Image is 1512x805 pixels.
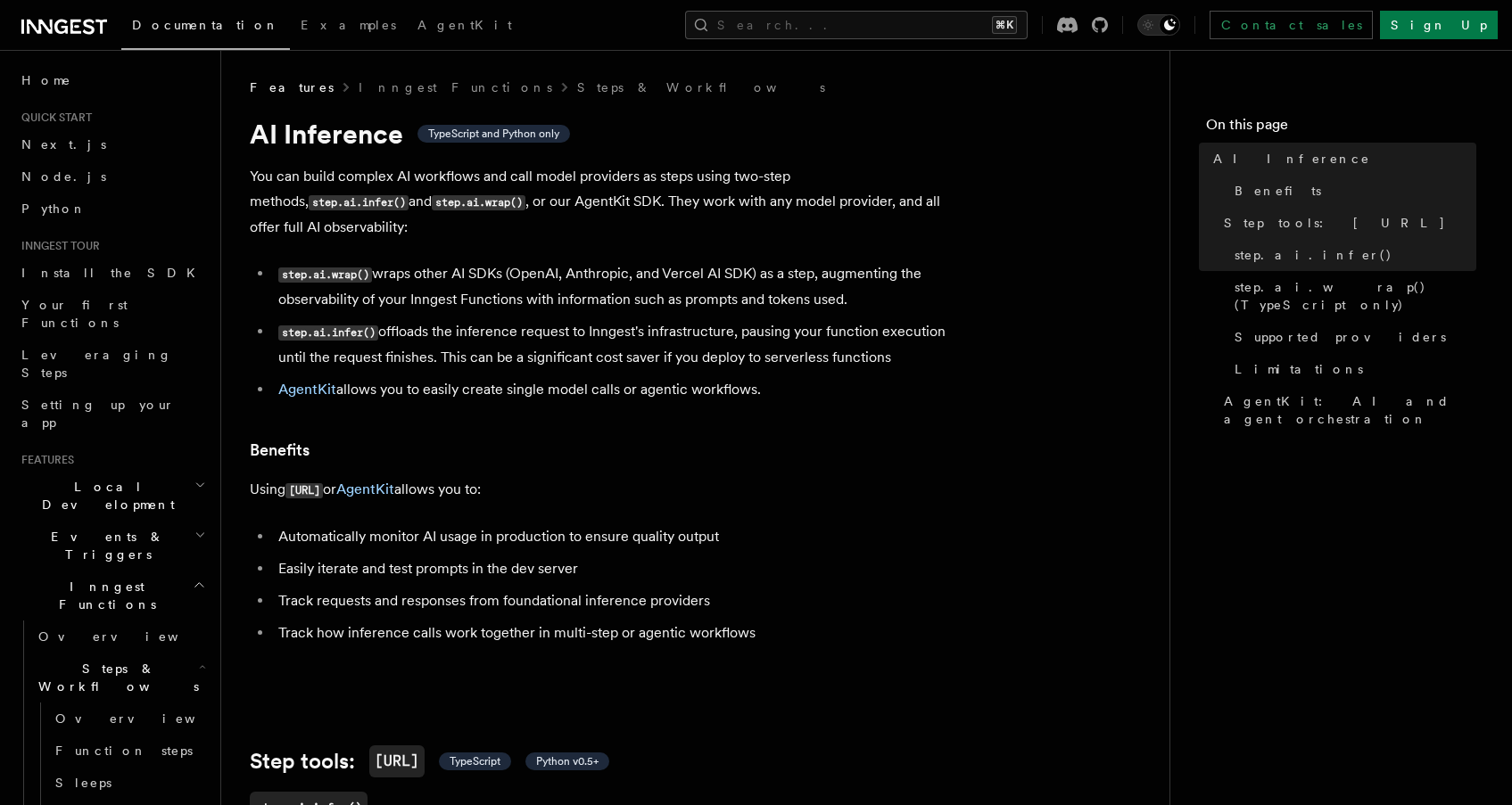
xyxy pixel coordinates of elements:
button: Toggle dark mode [1137,14,1180,36]
a: AgentKit [336,481,394,497]
span: Supported providers [1235,328,1446,346]
a: Sleeps [48,767,210,799]
span: Steps & Workflows [31,660,199,695]
a: Home [14,64,210,96]
li: offloads the inference request to Inngest's infrastructure, pausing your function execution until... [273,319,963,370]
li: allows you to easily create single model calls or agentic workflows. [273,377,963,402]
span: Your first Functions [21,298,128,330]
span: Quick start [14,111,92,125]
span: Home [21,71,71,89]
button: Inngest Functions [14,571,210,620]
a: Supported providers [1227,321,1476,353]
span: Overview [38,629,222,644]
span: AgentKit [417,18,512,32]
code: [URL] [285,483,323,498]
a: Examples [290,5,407,48]
span: AgentKit: AI and agent orchestration [1224,392,1476,428]
a: Function steps [48,735,210,767]
p: You can build complex AI workflows and call model providers as steps using two-step methods, and ... [250,164,963,240]
button: Search...⌘K [685,11,1028,39]
li: Easily iterate and test prompts in the dev server [273,556,963,581]
a: Leveraging Steps [14,339,210,389]
li: Track how inference calls work together in multi-step or agentic workflows [273,620,963,645]
button: Events & Triggers [14,521,210,571]
a: Overview [31,620,210,653]
p: Using or allows you to: [250,477,963,503]
a: step.ai.infer() [1227,239,1476,271]
span: step.ai.infer() [1235,246,1392,264]
a: Limitations [1227,353,1476,385]
li: Automatically monitor AI usage in production to ensure quality output [273,524,963,549]
a: step.ai.wrap() (TypeScript only) [1227,271,1476,321]
h4: On this page [1206,114,1476,143]
button: Steps & Workflows [31,653,210,702]
span: Inngest Functions [14,578,193,613]
button: Local Development [14,471,210,521]
a: AI Inference [1206,143,1476,175]
span: Python v0.5+ [536,754,599,768]
a: Inngest Functions [359,78,552,96]
a: AgentKit [407,5,523,48]
span: step.ai.wrap() (TypeScript only) [1235,278,1476,314]
a: Benefits [1227,175,1476,207]
code: step.ai.wrap() [278,267,372,283]
a: Overview [48,702,210,735]
span: Benefits [1235,182,1321,200]
a: Install the SDK [14,257,210,289]
a: Contact sales [1210,11,1373,39]
a: Documentation [121,5,290,50]
code: [URL] [369,745,425,777]
span: Inngest tour [14,239,100,253]
span: Features [250,78,334,96]
span: Leveraging Steps [21,348,172,380]
span: Limitations [1235,360,1363,378]
a: AgentKit [278,381,336,398]
span: Setting up your app [21,398,175,430]
span: AI Inference [1213,150,1370,168]
li: wraps other AI SDKs (OpenAI, Anthropic, and Vercel AI SDK) as a step, augmenting the observabilit... [273,261,963,312]
span: Step tools: [URL] [1224,214,1446,232]
a: Node.js [14,160,210,193]
a: Your first Functions [14,289,210,339]
span: TypeScript [450,754,500,768]
span: Features [14,453,74,467]
a: Steps & Workflows [577,78,825,96]
span: Next.js [21,137,106,152]
span: Python [21,201,87,216]
span: Sleeps [55,776,112,790]
li: Track requests and responses from foundational inference providers [273,588,963,613]
a: Step tools:[URL] TypeScript Python v0.5+ [250,745,609,777]
a: AgentKit: AI and agent orchestration [1217,385,1476,435]
span: Examples [301,18,396,32]
kbd: ⌘K [992,16,1017,34]
span: Install the SDK [21,266,206,280]
span: Overview [55,711,239,726]
span: Function steps [55,743,193,758]
code: step.ai.wrap() [432,195,525,210]
span: TypeScript and Python only [428,127,559,141]
code: step.ai.infer() [278,325,378,341]
a: Next.js [14,128,210,160]
h1: AI Inference [250,118,963,150]
a: Setting up your app [14,389,210,439]
span: Local Development [14,478,194,513]
span: Events & Triggers [14,528,194,563]
a: Sign Up [1380,11,1498,39]
span: Node.js [21,169,106,184]
a: Step tools: [URL] [1217,207,1476,239]
code: step.ai.infer() [309,195,409,210]
a: Benefits [250,438,310,463]
a: Python [14,193,210,225]
span: Documentation [132,18,279,32]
